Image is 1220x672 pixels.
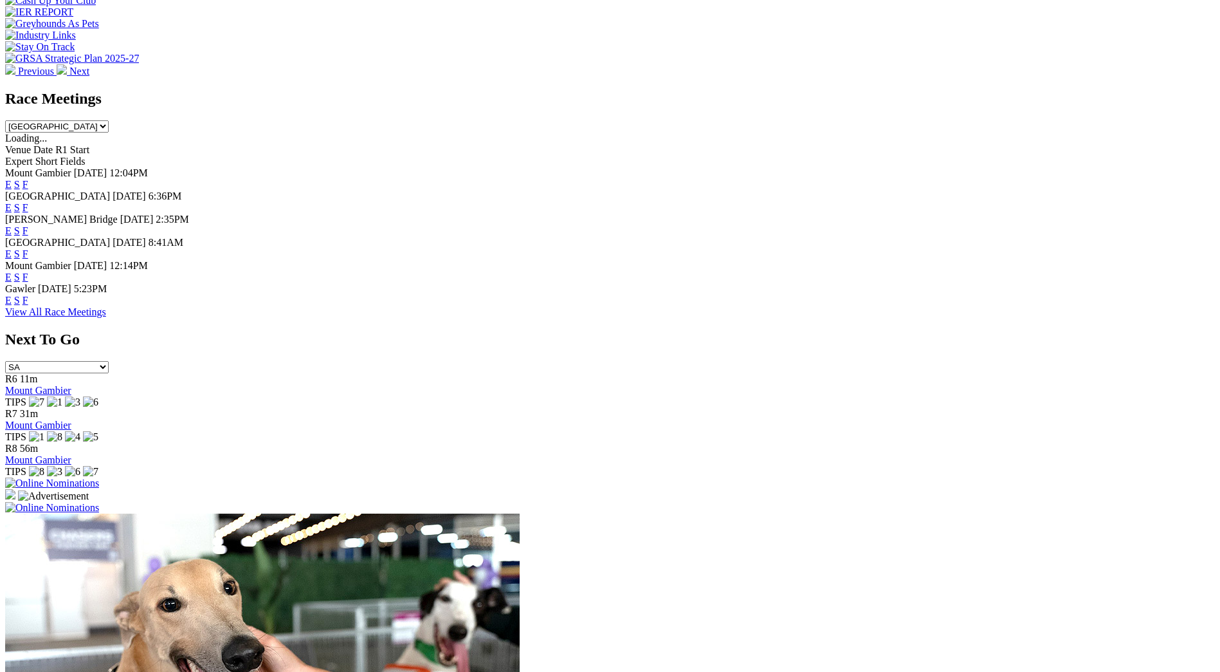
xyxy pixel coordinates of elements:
[5,225,12,236] a: E
[5,30,76,41] img: Industry Links
[14,225,20,236] a: S
[14,272,20,283] a: S
[109,167,148,178] span: 12:04PM
[5,443,17,454] span: R8
[65,431,80,443] img: 4
[5,397,26,407] span: TIPS
[83,397,98,408] img: 6
[23,202,28,213] a: F
[23,225,28,236] a: F
[14,179,20,190] a: S
[5,167,71,178] span: Mount Gambier
[69,66,89,77] span: Next
[5,214,118,225] span: [PERSON_NAME] Bridge
[5,202,12,213] a: E
[5,90,1215,107] h2: Race Meetings
[47,397,62,408] img: 1
[23,179,28,190] a: F
[20,373,38,384] span: 11m
[47,466,62,478] img: 3
[5,191,110,201] span: [GEOGRAPHIC_DATA]
[5,41,75,53] img: Stay On Track
[5,489,15,499] img: 15187_Greyhounds_GreysPlayCentral_Resize_SA_WebsiteBanner_300x115_2025.jpg
[5,260,71,271] span: Mount Gambier
[20,408,38,419] span: 31m
[5,408,17,419] span: R7
[65,397,80,408] img: 3
[55,144,89,155] span: R1 Start
[83,466,98,478] img: 7
[5,156,33,167] span: Expert
[23,272,28,283] a: F
[5,283,35,294] span: Gawler
[29,466,44,478] img: 8
[113,191,146,201] span: [DATE]
[14,295,20,306] a: S
[5,179,12,190] a: E
[5,53,139,64] img: GRSA Strategic Plan 2025-27
[109,260,148,271] span: 12:14PM
[14,202,20,213] a: S
[35,156,58,167] span: Short
[74,167,107,178] span: [DATE]
[20,443,38,454] span: 56m
[5,295,12,306] a: E
[29,431,44,443] img: 1
[5,6,73,18] img: IER REPORT
[149,191,182,201] span: 6:36PM
[33,144,53,155] span: Date
[5,272,12,283] a: E
[5,66,57,77] a: Previous
[47,431,62,443] img: 8
[38,283,71,294] span: [DATE]
[5,502,99,514] img: Online Nominations
[5,18,99,30] img: Greyhounds As Pets
[29,397,44,408] img: 7
[5,454,71,465] a: Mount Gambier
[5,133,47,144] span: Loading...
[5,237,110,248] span: [GEOGRAPHIC_DATA]
[5,466,26,477] span: TIPS
[23,295,28,306] a: F
[5,248,12,259] a: E
[120,214,154,225] span: [DATE]
[74,260,107,271] span: [DATE]
[156,214,189,225] span: 2:35PM
[18,66,54,77] span: Previous
[5,431,26,442] span: TIPS
[5,478,99,489] img: Online Nominations
[5,144,31,155] span: Venue
[23,248,28,259] a: F
[18,490,89,502] img: Advertisement
[5,64,15,75] img: chevron-left-pager-white.svg
[83,431,98,443] img: 5
[113,237,146,248] span: [DATE]
[5,306,106,317] a: View All Race Meetings
[14,248,20,259] a: S
[65,466,80,478] img: 6
[5,420,71,431] a: Mount Gambier
[74,283,107,294] span: 5:23PM
[57,64,67,75] img: chevron-right-pager-white.svg
[5,385,71,396] a: Mount Gambier
[149,237,183,248] span: 8:41AM
[5,331,1215,348] h2: Next To Go
[5,373,17,384] span: R6
[60,156,85,167] span: Fields
[57,66,89,77] a: Next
